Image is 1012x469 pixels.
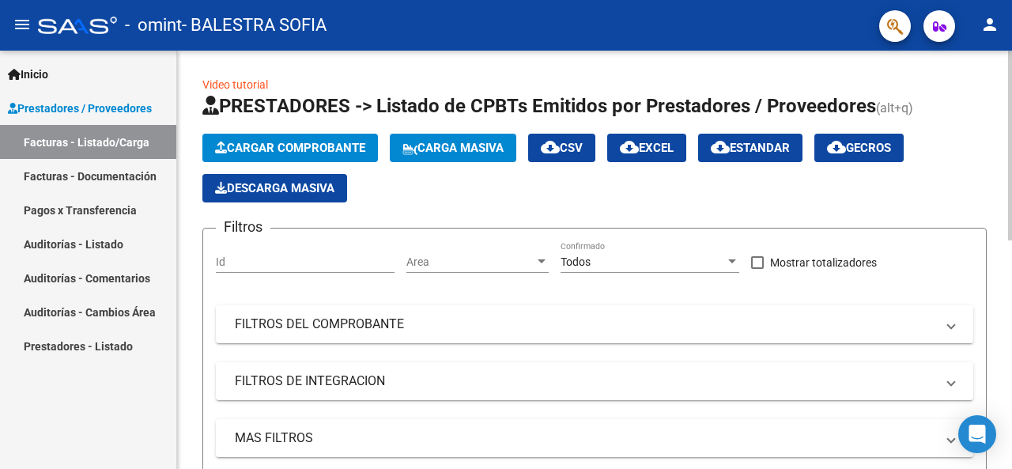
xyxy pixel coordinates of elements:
span: - BALESTRA SOFIA [182,8,327,43]
mat-expansion-panel-header: MAS FILTROS [216,419,973,457]
span: Gecros [827,141,891,155]
button: Estandar [698,134,802,162]
mat-expansion-panel-header: FILTROS DE INTEGRACION [216,362,973,400]
mat-icon: person [980,15,999,34]
mat-panel-title: MAS FILTROS [235,429,935,447]
div: Open Intercom Messenger [958,415,996,453]
button: EXCEL [607,134,686,162]
span: Area [406,255,534,269]
mat-panel-title: FILTROS DEL COMPROBANTE [235,316,935,333]
span: Descarga Masiva [215,181,334,195]
span: PRESTADORES -> Listado de CPBTs Emitidos por Prestadores / Proveedores [202,95,876,117]
span: - omint [125,8,182,43]
span: CSV [541,141,583,155]
button: CSV [528,134,595,162]
span: Cargar Comprobante [215,141,365,155]
span: Todos [561,255,591,268]
mat-icon: cloud_download [711,138,730,157]
mat-icon: cloud_download [620,138,639,157]
span: Mostrar totalizadores [770,253,877,272]
button: Carga Masiva [390,134,516,162]
mat-panel-title: FILTROS DE INTEGRACION [235,373,935,390]
span: EXCEL [620,141,674,155]
mat-expansion-panel-header: FILTROS DEL COMPROBANTE [216,305,973,343]
a: Video tutorial [202,78,268,91]
app-download-masive: Descarga masiva de comprobantes (adjuntos) [202,174,347,202]
span: Prestadores / Proveedores [8,100,152,117]
mat-icon: cloud_download [827,138,846,157]
span: (alt+q) [876,100,913,115]
h3: Filtros [216,216,270,238]
mat-icon: cloud_download [541,138,560,157]
span: Inicio [8,66,48,83]
mat-icon: menu [13,15,32,34]
button: Gecros [814,134,904,162]
span: Carga Masiva [402,141,504,155]
span: Estandar [711,141,790,155]
button: Cargar Comprobante [202,134,378,162]
button: Descarga Masiva [202,174,347,202]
